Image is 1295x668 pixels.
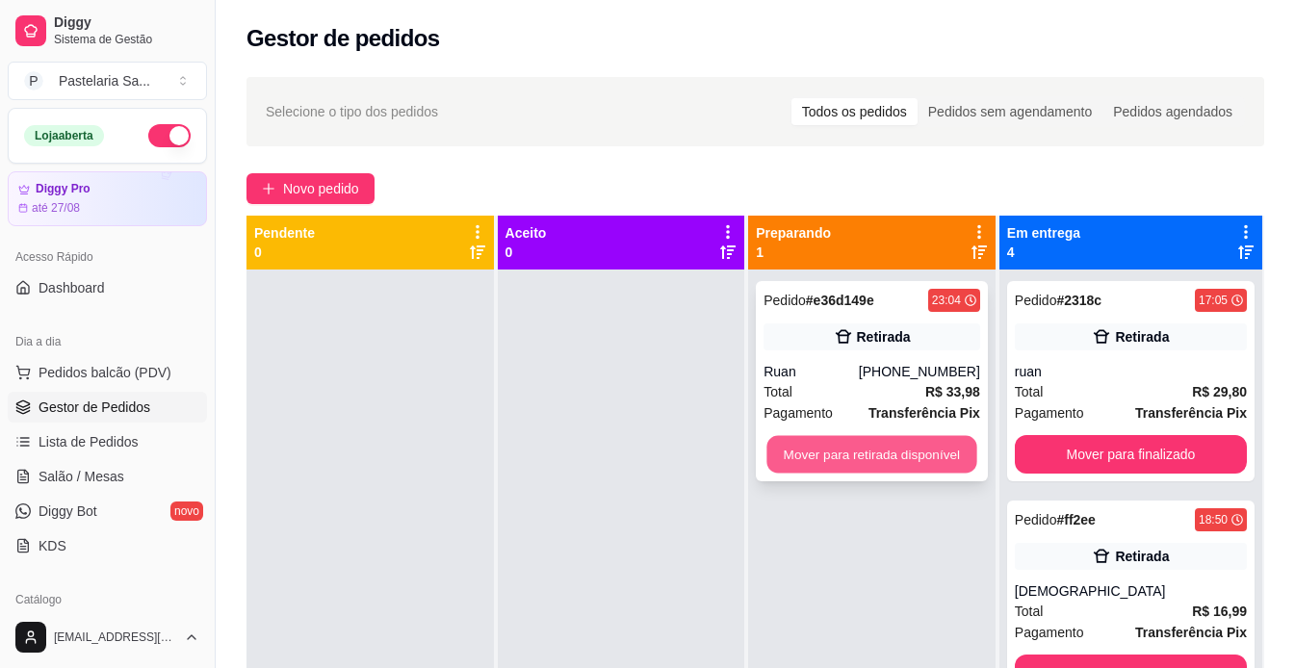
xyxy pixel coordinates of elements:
[1115,547,1169,566] div: Retirada
[262,182,275,195] span: plus
[1015,293,1057,308] span: Pedido
[39,432,139,451] span: Lista de Pedidos
[756,223,831,243] p: Preparando
[1015,402,1084,424] span: Pagamento
[36,182,91,196] article: Diggy Pro
[8,530,207,561] a: KDS
[857,327,911,347] div: Retirada
[764,402,833,424] span: Pagamento
[767,436,977,474] button: Mover para retirada disponível
[39,467,124,486] span: Salão / Mesas
[764,362,859,381] div: Ruan
[1015,581,1247,601] div: [DEMOGRAPHIC_DATA]
[8,326,207,357] div: Dia a dia
[8,584,207,615] div: Catálogo
[1015,622,1084,643] span: Pagamento
[1102,98,1243,125] div: Pedidos agendados
[32,200,80,216] article: até 27/08
[791,98,918,125] div: Todos os pedidos
[39,278,105,297] span: Dashboard
[8,461,207,492] a: Salão / Mesas
[932,293,961,308] div: 23:04
[1007,243,1080,262] p: 4
[1199,293,1228,308] div: 17:05
[505,223,547,243] p: Aceito
[1015,601,1044,622] span: Total
[8,496,207,527] a: Diggy Botnovo
[8,8,207,54] a: DiggySistema de Gestão
[1135,625,1247,640] strong: Transferência Pix
[254,223,315,243] p: Pendente
[254,243,315,262] p: 0
[24,125,104,146] div: Loja aberta
[806,293,874,308] strong: # e36d149e
[1192,604,1247,619] strong: R$ 16,99
[246,23,440,54] h2: Gestor de pedidos
[8,614,207,660] button: [EMAIL_ADDRESS][DOMAIN_NAME]
[925,384,980,399] strong: R$ 33,98
[148,124,191,147] button: Alterar Status
[8,242,207,272] div: Acesso Rápido
[8,426,207,457] a: Lista de Pedidos
[1199,512,1228,527] div: 18:50
[39,363,171,382] span: Pedidos balcão (PDV)
[505,243,547,262] p: 0
[756,243,831,262] p: 1
[8,62,207,100] button: Select a team
[1015,381,1044,402] span: Total
[246,173,375,204] button: Novo pedido
[1015,512,1057,527] span: Pedido
[8,272,207,303] a: Dashboard
[764,293,806,308] span: Pedido
[39,501,97,521] span: Diggy Bot
[764,381,792,402] span: Total
[918,98,1102,125] div: Pedidos sem agendamento
[1056,293,1101,308] strong: # 2318c
[8,357,207,388] button: Pedidos balcão (PDV)
[54,32,199,47] span: Sistema de Gestão
[8,392,207,423] a: Gestor de Pedidos
[859,362,980,381] div: [PHONE_NUMBER]
[1192,384,1247,399] strong: R$ 29,80
[1056,512,1095,527] strong: # ff2ee
[8,171,207,226] a: Diggy Proaté 27/08
[266,101,438,122] span: Selecione o tipo dos pedidos
[283,178,359,199] span: Novo pedido
[868,405,980,421] strong: Transferência Pix
[59,71,150,90] div: Pastelaria Sa ...
[39,398,150,417] span: Gestor de Pedidos
[1015,435,1247,474] button: Mover para finalizado
[1007,223,1080,243] p: Em entrega
[54,629,176,645] span: [EMAIL_ADDRESS][DOMAIN_NAME]
[39,536,66,555] span: KDS
[24,71,43,90] span: P
[1015,362,1247,381] div: ruan
[1115,327,1169,347] div: Retirada
[54,14,199,32] span: Diggy
[1135,405,1247,421] strong: Transferência Pix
